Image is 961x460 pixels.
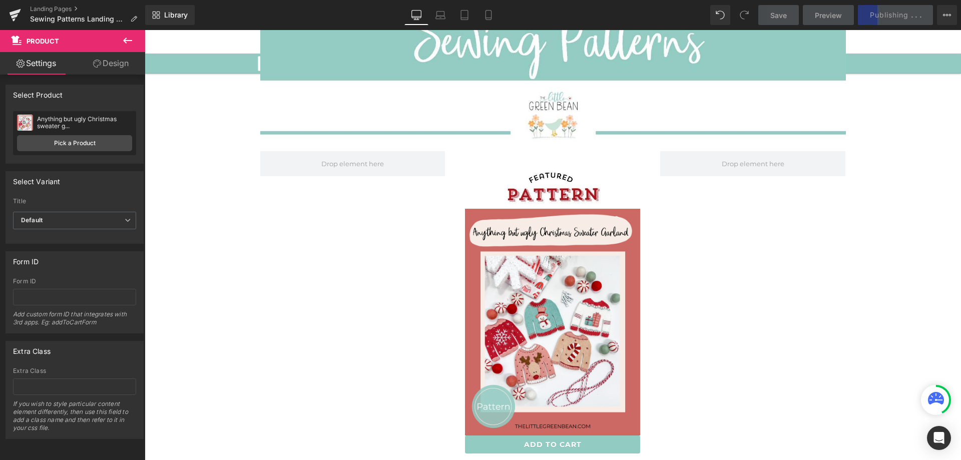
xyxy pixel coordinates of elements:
[379,410,437,419] span: Add To Cart
[452,5,476,25] a: Tablet
[13,310,136,333] div: Add custom form ID that integrates with 3rd apps. Eg: addToCartForm
[30,5,145,13] a: Landing Pages
[17,135,132,151] a: Pick a Product
[13,341,51,355] div: Extra Class
[476,5,501,25] a: Mobile
[30,15,126,23] span: Sewing Patterns Landing Page
[927,426,951,450] div: Open Intercom Messenger
[710,5,730,25] button: Undo
[13,278,136,285] div: Form ID
[13,198,136,208] label: Title
[428,5,452,25] a: Laptop
[145,5,195,25] a: New Library
[17,115,33,131] img: pImage
[75,52,147,75] a: Design
[770,10,787,21] span: Save
[937,5,957,25] button: More
[13,252,39,266] div: Form ID
[320,179,496,405] img: Anything but ugly Christmas sweater garland Pattern | Digital Download
[13,367,136,374] div: Extra Class
[37,116,132,130] div: Anything but ugly Christmas sweater g...
[13,85,63,99] div: Select Product
[27,37,59,45] span: Product
[13,400,136,438] div: If you wish to style particular content element differently, then use this field to add a class n...
[21,216,43,224] b: Default
[164,11,188,20] span: Library
[803,5,854,25] a: Preview
[320,405,496,423] button: Add To Cart
[734,5,754,25] button: Redo
[815,10,842,21] span: Preview
[404,5,428,25] a: Desktop
[13,172,61,186] div: Select Variant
